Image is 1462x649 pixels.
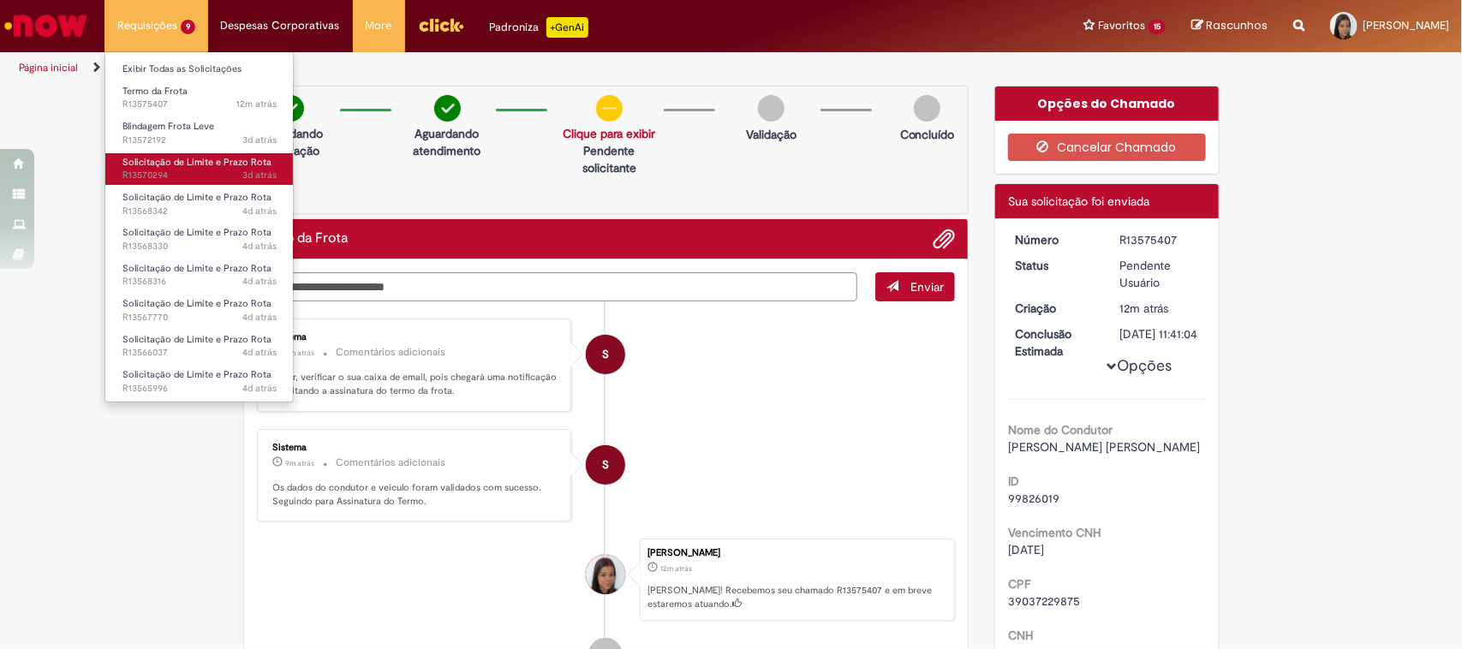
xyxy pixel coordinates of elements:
p: Concluído [900,126,955,143]
b: CPF [1008,576,1030,592]
span: 4d atrás [242,382,277,395]
span: 4d atrás [242,205,277,217]
span: Solicitação de Limite e Prazo Rota [122,226,272,239]
span: Solicitação de Limite e Prazo Rota [122,297,272,310]
a: Clique para exibir [563,126,655,141]
h2: Termo da Frota Histórico de tíquete [257,231,349,247]
span: 39037229875 [1008,593,1080,609]
span: 3d atrás [242,169,277,182]
p: Favor, verificar o sua caixa de email, pois chegará uma notificação solicitando a assinatura do t... [273,371,558,397]
a: Rascunhos [1191,18,1268,34]
span: R13570294 [122,169,277,182]
p: [PERSON_NAME]! Recebemos seu chamado R13575407 e em breve estaremos atuando. [647,584,946,610]
span: 12m atrás [236,98,277,110]
div: System [586,335,625,374]
span: R13567770 [122,311,277,324]
p: Os dados do condutor e veículo foram validados com sucesso. Seguindo para Assinatura do Termo. [273,481,558,508]
b: ID [1008,473,1019,489]
a: Aberto R13567770 : Solicitação de Limite e Prazo Rota [105,295,294,326]
span: 4d atrás [242,240,277,253]
time: 25/09/2025 16:21:59 [242,311,277,324]
span: R13565996 [122,382,277,396]
time: 29/09/2025 09:41:01 [1120,301,1169,316]
img: img-circle-grey.png [914,95,940,122]
span: Despesas Corporativas [221,17,340,34]
p: Aguardando atendimento [407,125,487,159]
div: Lyandra Rocha Costa [586,555,625,594]
b: CNH [1008,628,1033,643]
span: Solicitação de Limite e Prazo Rota [122,333,272,346]
span: Requisições [117,17,177,34]
img: ServiceNow [2,9,90,43]
div: System [586,445,625,485]
p: +GenAi [546,17,588,38]
span: More [366,17,392,34]
span: Blindagem Frota Leve [122,120,214,133]
span: S [602,444,609,485]
span: R13568342 [122,205,277,218]
ul: Trilhas de página [13,52,962,84]
time: 25/09/2025 11:12:07 [242,346,277,359]
time: 25/09/2025 17:40:21 [242,275,277,288]
span: R13568316 [122,275,277,289]
button: Enviar [875,272,955,301]
time: 26/09/2025 11:57:21 [242,169,277,182]
a: Página inicial [19,61,78,74]
span: 3d atrás [242,134,277,146]
div: Pendente Usuário [1120,257,1200,291]
div: 29/09/2025 09:41:01 [1120,300,1200,317]
a: Aberto R13565996 : Solicitação de Limite e Prazo Rota [105,366,294,397]
span: R13568330 [122,240,277,253]
span: 12m atrás [660,563,692,574]
span: Solicitação de Limite e Prazo Rota [122,191,272,204]
div: Padroniza [490,17,588,38]
a: Exibir Todas as Solicitações [105,60,294,79]
b: Nome do Condutor [1008,422,1113,438]
div: Opções do Chamado [995,86,1219,121]
span: 99826019 [1008,491,1059,506]
span: 12m atrás [1120,301,1169,316]
time: 26/09/2025 18:16:38 [242,134,277,146]
a: Aberto R13568316 : Solicitação de Limite e Prazo Rota [105,259,294,291]
b: Vencimento CNH [1008,525,1101,540]
time: 25/09/2025 17:44:04 [242,205,277,217]
time: 29/09/2025 09:41:01 [660,563,692,574]
span: Enviar [910,279,944,295]
small: Comentários adicionais [337,455,446,470]
span: Rascunhos [1206,17,1268,33]
a: Aberto R13570294 : Solicitação de Limite e Prazo Rota [105,153,294,185]
a: Aberto R13568342 : Solicitação de Limite e Prazo Rota [105,188,294,220]
a: Aberto R13566037 : Solicitação de Limite e Prazo Rota [105,330,294,362]
dt: Conclusão Estimada [1002,325,1107,360]
span: 4d atrás [242,311,277,324]
span: 4d atrás [242,346,277,359]
textarea: Digite sua mensagem aqui... [257,272,858,302]
span: Favoritos [1098,17,1145,34]
time: 29/09/2025 09:41:02 [236,98,277,110]
time: 29/09/2025 09:44:30 [286,348,315,358]
img: check-circle-green.png [434,95,461,122]
div: Sistema [273,332,558,342]
button: Adicionar anexos [933,228,955,250]
img: click_logo_yellow_360x200.png [418,12,464,38]
div: R13575407 [1120,231,1200,248]
span: [DATE] [1008,542,1044,557]
span: Solicitação de Limite e Prazo Rota [122,368,272,381]
span: R13572192 [122,134,277,147]
img: circle-minus.png [596,95,623,122]
small: Comentários adicionais [337,345,446,360]
time: 29/09/2025 09:44:19 [286,458,315,468]
time: 25/09/2025 11:06:41 [242,382,277,395]
span: S [602,334,609,375]
p: Pendente solicitante [563,142,655,176]
div: [DATE] 11:41:04 [1120,325,1200,342]
dt: Número [1002,231,1107,248]
a: Aberto R13572192 : Blindagem Frota Leve [105,117,294,149]
dt: Status [1002,257,1107,274]
span: Solicitação de Limite e Prazo Rota [122,262,272,275]
span: 9m atrás [286,348,315,358]
div: Sistema [273,443,558,453]
time: 25/09/2025 17:42:24 [242,240,277,253]
span: R13575407 [122,98,277,111]
a: Aberto R13575407 : Termo da Frota [105,82,294,114]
